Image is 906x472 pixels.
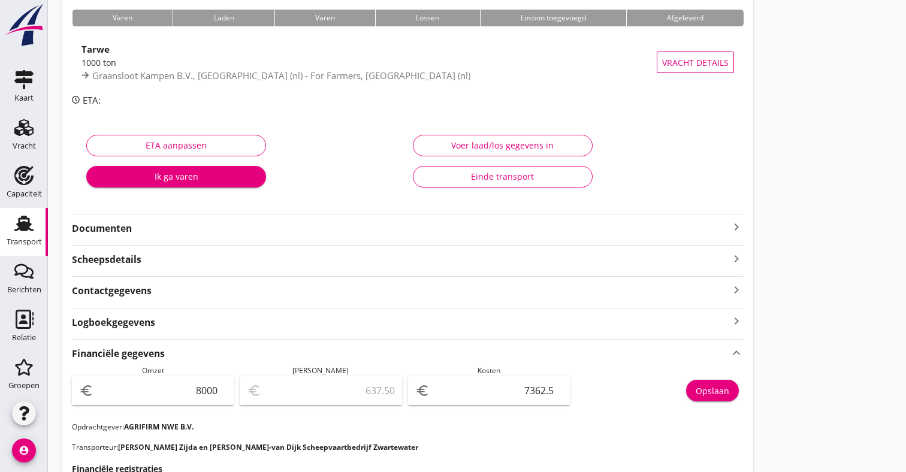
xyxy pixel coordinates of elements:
[79,383,93,398] i: euro
[413,135,593,156] button: Voer laad/los gegevens in
[96,381,226,400] input: 0,00
[480,10,626,26] div: Losbon toegevoegd
[14,94,34,102] div: Kaart
[72,253,141,267] strong: Scheepsdetails
[86,166,266,187] button: Ik ga varen
[72,442,744,453] p: Transporteur:
[478,365,500,376] span: Kosten
[86,135,266,156] button: ETA aanpassen
[2,3,46,47] img: logo-small.a267ee39.svg
[72,284,152,298] strong: Contactgegevens
[83,94,101,106] span: ETA:
[729,344,744,361] i: keyboard_arrow_up
[96,170,256,183] div: Ik ga varen
[7,238,42,246] div: Transport
[12,334,36,341] div: Relatie
[292,365,349,376] span: [PERSON_NAME]
[375,10,479,26] div: Lossen
[432,381,563,400] input: 0,00
[686,380,739,401] button: Opslaan
[72,222,729,235] strong: Documenten
[7,286,41,294] div: Berichten
[657,52,734,73] button: Vracht details
[173,10,274,26] div: Laden
[92,69,470,81] span: Graansloot Kampen B.V., [GEOGRAPHIC_DATA] (nl) - For Farmers, [GEOGRAPHIC_DATA] (nl)
[8,382,40,389] div: Groepen
[415,383,430,398] i: euro
[274,10,375,26] div: Varen
[7,190,42,198] div: Capaciteit
[124,422,194,432] strong: AGRIFIRM NWE B.V.
[413,166,593,187] button: Einde transport
[662,56,729,69] span: Vracht details
[729,313,744,329] i: keyboard_arrow_right
[118,442,418,452] strong: [PERSON_NAME] Zijda en [PERSON_NAME]-van Dijk Scheepvaartbedrijf Zwartewater
[96,139,256,152] div: ETA aanpassen
[13,142,36,150] div: Vracht
[81,56,657,69] div: 1000 ton
[72,316,155,329] strong: Logboekgegevens
[423,139,582,152] div: Voer laad/los gegevens in
[81,43,110,55] strong: Tarwe
[729,220,744,234] i: keyboard_arrow_right
[626,10,744,26] div: Afgeleverd
[696,385,729,397] div: Opslaan
[72,36,744,89] a: Tarwe1000 tonGraansloot Kampen B.V., [GEOGRAPHIC_DATA] (nl) - For Farmers, [GEOGRAPHIC_DATA] (nl)...
[72,347,165,361] strong: Financiële gegevens
[72,422,744,432] p: Opdrachtgever:
[72,10,173,26] div: Varen
[12,438,36,462] i: account_circle
[729,282,744,298] i: keyboard_arrow_right
[423,170,582,183] div: Einde transport
[142,365,164,376] span: Omzet
[729,250,744,267] i: keyboard_arrow_right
